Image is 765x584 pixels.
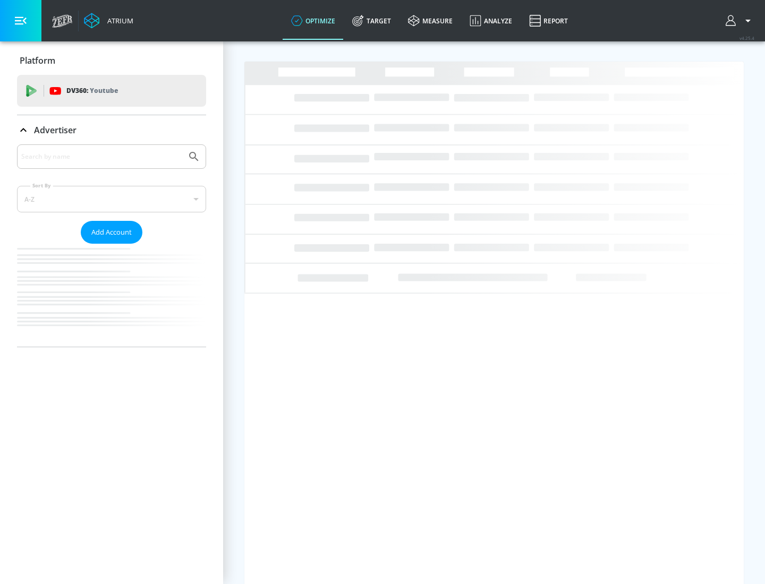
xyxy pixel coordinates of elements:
[17,186,206,212] div: A-Z
[739,35,754,41] span: v 4.25.4
[17,46,206,75] div: Platform
[20,55,55,66] p: Platform
[66,85,118,97] p: DV360:
[21,150,182,164] input: Search by name
[30,182,53,189] label: Sort By
[17,244,206,347] nav: list of Advertiser
[17,115,206,145] div: Advertiser
[461,2,521,40] a: Analyze
[81,221,142,244] button: Add Account
[521,2,576,40] a: Report
[283,2,344,40] a: optimize
[103,16,133,25] div: Atrium
[17,75,206,107] div: DV360: Youtube
[84,13,133,29] a: Atrium
[399,2,461,40] a: measure
[90,85,118,96] p: Youtube
[17,144,206,347] div: Advertiser
[34,124,76,136] p: Advertiser
[91,226,132,238] span: Add Account
[344,2,399,40] a: Target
